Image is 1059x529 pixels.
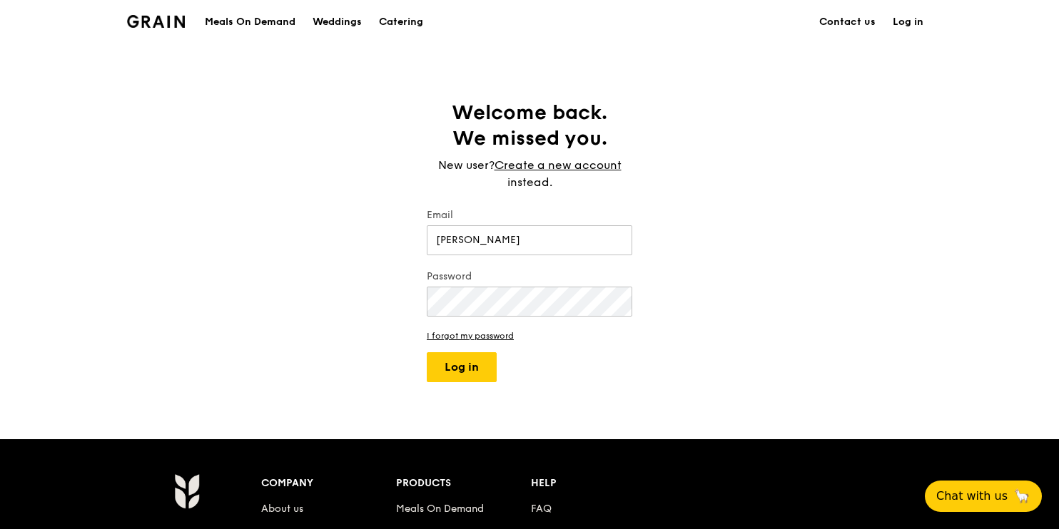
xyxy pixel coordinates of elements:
a: FAQ [531,503,552,515]
img: Grain [174,473,199,509]
div: Company [261,473,396,493]
div: Products [396,473,531,493]
a: Meals On Demand [396,503,484,515]
img: Grain [127,15,185,28]
a: About us [261,503,303,515]
a: Contact us [811,1,884,43]
span: instead. [507,175,552,189]
button: Log in [427,352,497,382]
div: Help [531,473,666,493]
label: Email [427,208,632,222]
div: Meals On Demand [205,1,295,43]
a: I forgot my password [427,331,632,341]
span: Chat with us [936,488,1008,505]
a: Weddings [304,1,370,43]
a: Create a new account [495,157,622,174]
div: Catering [379,1,423,43]
button: Chat with us🦙 [925,481,1042,512]
a: Catering [370,1,432,43]
span: New user? [438,158,495,172]
span: 🦙 [1013,488,1030,505]
h1: Welcome back. We missed you. [427,100,632,151]
a: Log in [884,1,932,43]
label: Password [427,269,632,284]
div: Weddings [313,1,362,43]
